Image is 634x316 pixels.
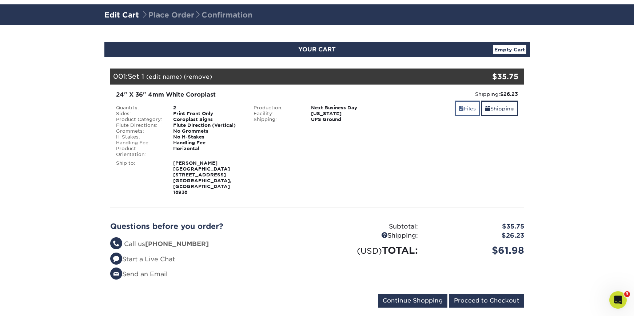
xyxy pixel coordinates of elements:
[423,222,530,231] div: $35.75
[110,239,312,249] li: Call us
[110,222,312,231] h2: Questions before you order?
[168,105,248,111] div: 2
[111,140,168,146] div: Handling Fee:
[248,111,306,117] div: Facility:
[111,117,168,122] div: Product Category:
[146,73,182,80] a: (edit name)
[104,11,139,19] a: Edit Cart
[110,69,455,85] div: 001:
[317,222,423,231] div: Subtotal:
[111,134,168,140] div: H-Stakes:
[168,134,248,140] div: No H-Stakes
[481,101,518,116] a: Shipping
[455,101,480,116] a: Files
[624,291,630,297] span: 3
[173,160,231,195] strong: [PERSON_NAME] [GEOGRAPHIC_DATA] [STREET_ADDRESS] [GEOGRAPHIC_DATA], [GEOGRAPHIC_DATA] 18938
[128,72,144,80] span: Set 1
[248,117,306,122] div: Shipping:
[449,294,524,308] input: Proceed to Checkout
[306,117,386,122] div: UPS Ground
[455,71,519,82] div: $35.75
[500,91,518,97] strong: $26.23
[298,46,336,53] span: YOUR CART
[110,270,168,278] a: Send an Email
[493,45,526,54] a: Empty Cart
[184,73,212,80] a: (remove)
[141,11,252,19] span: Place Order Confirmation
[116,90,380,99] div: 24" X 36" 4mm White Coroplast
[168,140,248,146] div: Handling Fee
[111,128,168,134] div: Grommets:
[111,105,168,111] div: Quantity:
[378,294,447,308] input: Continue Shopping
[391,90,518,98] div: Shipping:
[485,106,490,112] span: shipping
[459,106,464,112] span: files
[145,240,209,247] strong: [PHONE_NUMBER]
[168,111,248,117] div: Print Front Only
[168,128,248,134] div: No Grommets
[423,231,530,241] div: $26.23
[168,146,248,157] div: Horizontal
[110,255,175,263] a: Start a Live Chat
[306,105,386,111] div: Next Business Day
[306,111,386,117] div: [US_STATE]
[111,111,168,117] div: Sides:
[111,160,168,195] div: Ship to:
[609,291,627,309] iframe: Intercom live chat
[317,243,423,257] div: TOTAL:
[317,231,423,241] div: Shipping:
[168,117,248,122] div: Coroplast Signs
[168,122,248,128] div: Flute Direction (Vertical)
[248,105,306,111] div: Production:
[111,122,168,128] div: Flute Directions:
[423,243,530,257] div: $61.98
[111,146,168,157] div: Product Orientation:
[357,246,382,255] small: (USD)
